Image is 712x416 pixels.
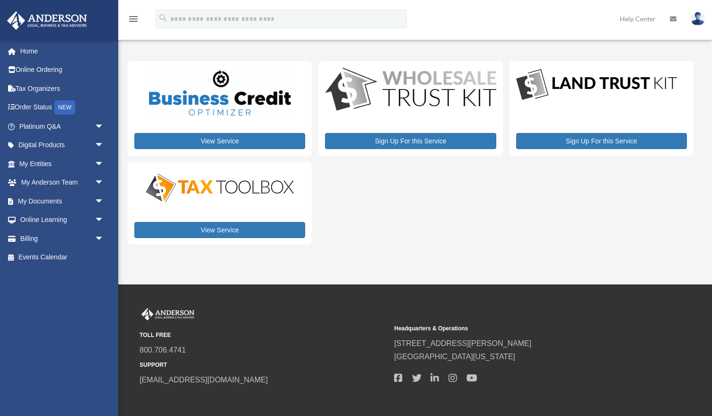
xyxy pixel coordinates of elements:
[7,154,118,173] a: My Entitiesarrow_drop_down
[325,133,496,149] a: Sign Up For this Service
[7,79,118,98] a: Tax Organizers
[394,339,531,347] a: [STREET_ADDRESS][PERSON_NAME]
[128,13,139,25] i: menu
[7,229,118,248] a: Billingarrow_drop_down
[7,173,118,192] a: My Anderson Teamarrow_drop_down
[134,133,305,149] a: View Service
[7,98,118,117] a: Order StatusNEW
[158,13,168,23] i: search
[7,211,118,230] a: Online Learningarrow_drop_down
[140,308,196,320] img: Anderson Advisors Platinum Portal
[140,346,186,354] a: 800.706.4741
[7,117,118,136] a: Platinum Q&Aarrow_drop_down
[140,330,387,340] small: TOLL FREE
[140,376,268,384] a: [EMAIL_ADDRESS][DOMAIN_NAME]
[394,353,515,361] a: [GEOGRAPHIC_DATA][US_STATE]
[516,68,677,102] img: LandTrust_lgo-1.jpg
[4,11,90,30] img: Anderson Advisors Platinum Portal
[691,12,705,26] img: User Pic
[7,61,118,80] a: Online Ordering
[95,136,114,155] span: arrow_drop_down
[95,173,114,193] span: arrow_drop_down
[134,222,305,238] a: View Service
[7,192,118,211] a: My Documentsarrow_drop_down
[95,154,114,174] span: arrow_drop_down
[95,117,114,136] span: arrow_drop_down
[95,229,114,248] span: arrow_drop_down
[7,136,114,155] a: Digital Productsarrow_drop_down
[128,17,139,25] a: menu
[7,42,118,61] a: Home
[140,360,387,370] small: SUPPORT
[325,68,496,113] img: WS-Trust-Kit-lgo-1.jpg
[394,324,642,334] small: Headquarters & Operations
[95,211,114,230] span: arrow_drop_down
[516,133,687,149] a: Sign Up For this Service
[54,100,75,115] div: NEW
[7,248,118,267] a: Events Calendar
[95,192,114,211] span: arrow_drop_down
